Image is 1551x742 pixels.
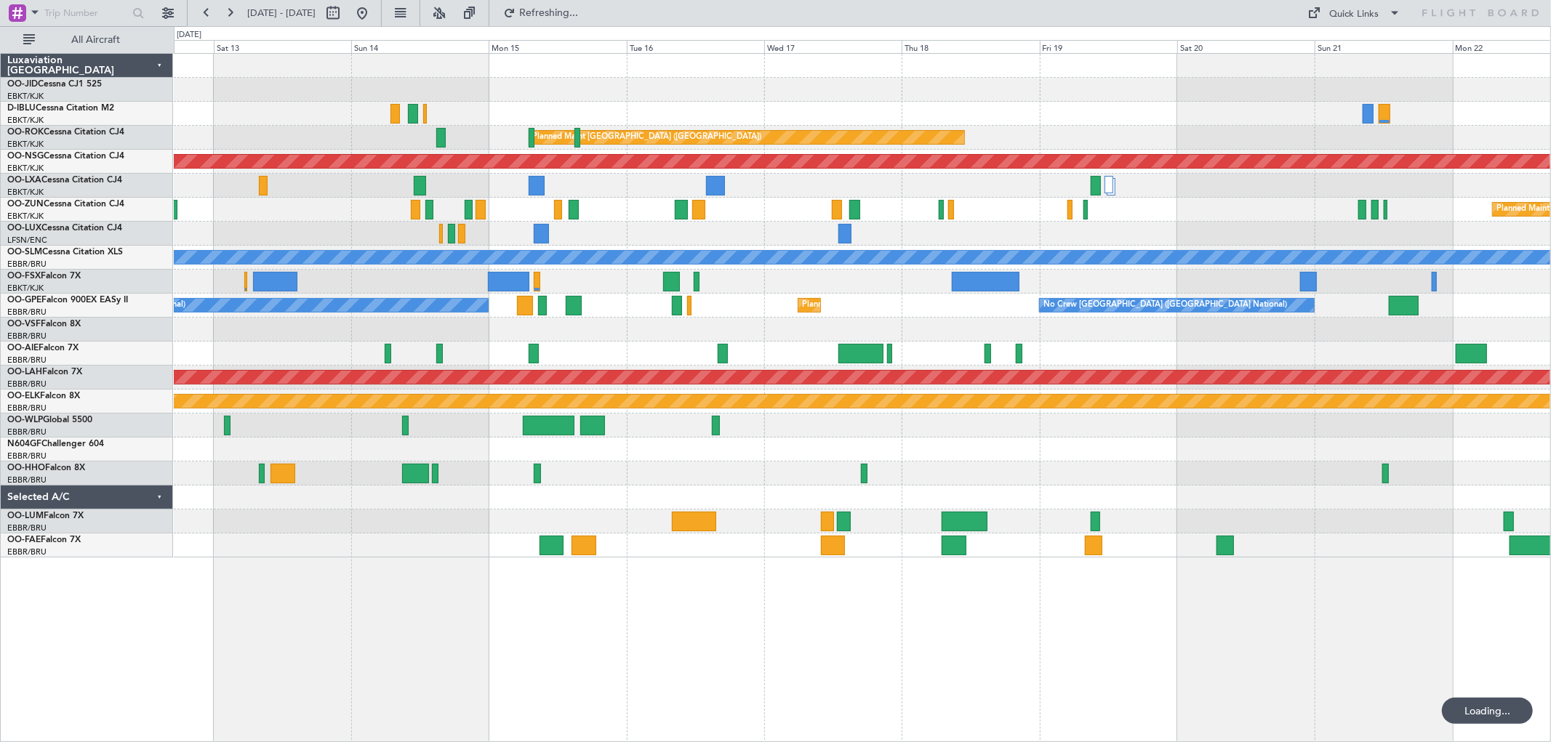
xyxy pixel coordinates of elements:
a: OO-FAEFalcon 7X [7,536,81,544]
a: N604GFChallenger 604 [7,440,104,448]
div: Sun 21 [1315,40,1452,53]
span: OO-LAH [7,368,42,376]
div: Wed 17 [764,40,902,53]
a: OO-HHOFalcon 8X [7,464,85,472]
span: OO-SLM [7,248,42,257]
a: EBKT/KJK [7,91,44,102]
a: EBBR/BRU [7,259,47,270]
span: OO-VSF [7,320,41,328]
a: OO-ZUNCessna Citation CJ4 [7,200,124,209]
span: OO-FSX [7,272,41,281]
a: OO-ELKFalcon 8X [7,392,80,400]
a: OO-LAHFalcon 7X [7,368,82,376]
div: No Crew [GEOGRAPHIC_DATA] ([GEOGRAPHIC_DATA] National) [1043,294,1287,316]
span: OO-FAE [7,536,41,544]
span: OO-GPE [7,296,41,305]
div: Sun 14 [351,40,489,53]
a: OO-ROKCessna Citation CJ4 [7,128,124,137]
button: Quick Links [1301,1,1408,25]
span: OO-JID [7,80,38,89]
a: OO-AIEFalcon 7X [7,344,79,352]
div: Loading... [1442,698,1533,724]
div: Sat 13 [214,40,351,53]
div: Fri 19 [1040,40,1177,53]
button: Refreshing... [497,1,584,25]
span: OO-WLP [7,416,43,424]
a: OO-NSGCessna Citation CJ4 [7,152,124,161]
div: Tue 16 [627,40,764,53]
a: EBBR/BRU [7,427,47,437]
span: N604GF [7,440,41,448]
a: EBBR/BRU [7,307,47,318]
a: EBKT/KJK [7,187,44,198]
a: OO-FSXFalcon 7X [7,272,81,281]
a: OO-GPEFalcon 900EX EASy II [7,296,128,305]
a: EBBR/BRU [7,523,47,533]
a: EBBR/BRU [7,403,47,414]
a: EBBR/BRU [7,355,47,366]
a: EBKT/KJK [7,283,44,294]
a: OO-JIDCessna CJ1 525 [7,80,102,89]
button: All Aircraft [16,28,158,52]
a: EBKT/KJK [7,163,44,174]
span: OO-ELK [7,392,40,400]
span: OO-LUX [7,224,41,233]
span: OO-LXA [7,176,41,185]
span: OO-LUM [7,512,44,520]
span: All Aircraft [38,35,153,45]
div: Quick Links [1330,7,1379,22]
input: Trip Number [44,2,128,24]
a: EBBR/BRU [7,547,47,557]
a: EBBR/BRU [7,331,47,342]
div: [DATE] [177,29,201,41]
a: EBKT/KJK [7,139,44,150]
a: EBKT/KJK [7,115,44,126]
a: EBBR/BRU [7,379,47,390]
span: OO-ZUN [7,200,44,209]
span: OO-NSG [7,152,44,161]
a: EBBR/BRU [7,451,47,461]
span: OO-AIE [7,344,39,352]
a: OO-LUMFalcon 7X [7,512,84,520]
div: Sat 20 [1177,40,1315,53]
div: Planned Maint [GEOGRAPHIC_DATA] ([GEOGRAPHIC_DATA] National) [802,294,1065,316]
a: EBKT/KJK [7,211,44,222]
div: Mon 15 [489,40,626,53]
a: OO-VSFFalcon 8X [7,320,81,328]
a: OO-SLMCessna Citation XLS [7,248,123,257]
div: Planned Maint [GEOGRAPHIC_DATA] ([GEOGRAPHIC_DATA]) [533,126,762,148]
span: OO-HHO [7,464,45,472]
span: D-IBLU [7,104,36,113]
a: LFSN/ENC [7,235,47,246]
a: D-IBLUCessna Citation M2 [7,104,114,113]
a: OO-WLPGlobal 5500 [7,416,92,424]
a: OO-LXACessna Citation CJ4 [7,176,122,185]
a: EBBR/BRU [7,475,47,485]
span: [DATE] - [DATE] [247,7,316,20]
div: Thu 18 [902,40,1039,53]
span: Refreshing... [518,8,580,18]
a: OO-LUXCessna Citation CJ4 [7,224,122,233]
span: OO-ROK [7,128,44,137]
